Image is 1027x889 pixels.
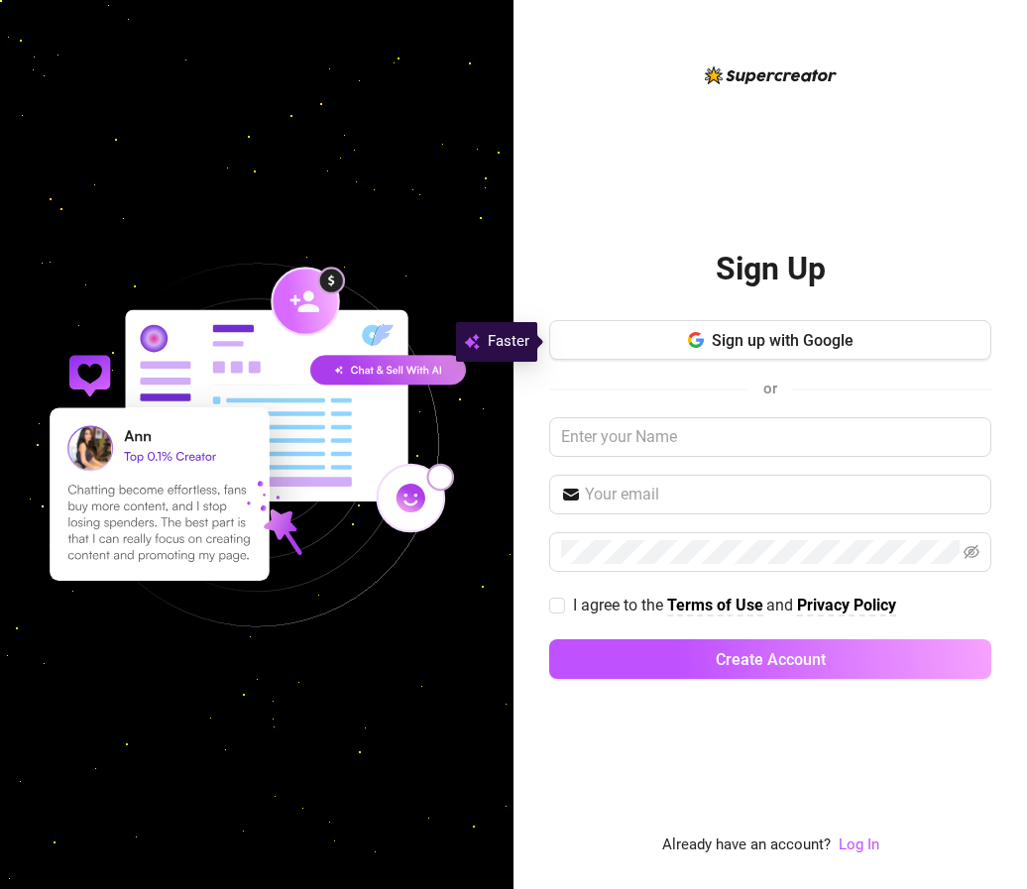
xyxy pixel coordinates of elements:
[549,417,991,457] input: Enter your Name
[766,596,797,614] span: and
[705,66,837,84] img: logo-BBDzfeDw.svg
[662,833,831,857] span: Already have an account?
[549,639,991,679] button: Create Account
[716,249,826,289] h2: Sign Up
[667,596,763,616] a: Terms of Use
[585,483,979,506] input: Your email
[964,544,979,560] span: eye-invisible
[573,596,667,614] span: I agree to the
[712,331,854,350] span: Sign up with Google
[549,320,991,360] button: Sign up with Google
[488,330,529,354] span: Faster
[763,380,777,397] span: or
[716,650,826,669] span: Create Account
[797,596,896,614] strong: Privacy Policy
[797,596,896,616] a: Privacy Policy
[839,835,879,853] a: Log In
[839,833,879,857] a: Log In
[464,330,480,354] img: svg%3e
[667,596,763,614] strong: Terms of Use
